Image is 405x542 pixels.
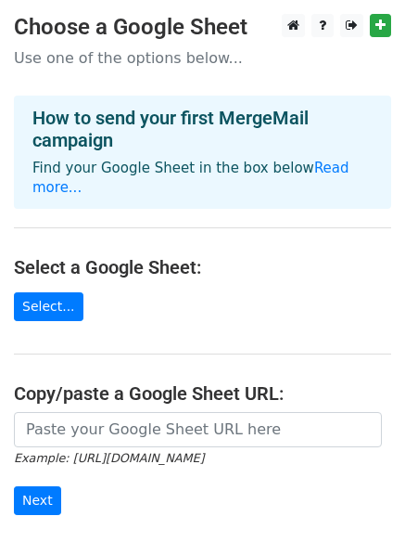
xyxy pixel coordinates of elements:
[14,256,391,278] h4: Select a Google Sheet:
[14,382,391,405] h4: Copy/paste a Google Sheet URL:
[32,107,373,151] h4: How to send your first MergeMail campaign
[14,292,83,321] a: Select...
[14,14,391,41] h3: Choose a Google Sheet
[14,48,391,68] p: Use one of the options below...
[32,160,349,196] a: Read more...
[14,486,61,515] input: Next
[14,451,204,465] small: Example: [URL][DOMAIN_NAME]
[32,159,373,198] p: Find your Google Sheet in the box below
[14,412,382,447] input: Paste your Google Sheet URL here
